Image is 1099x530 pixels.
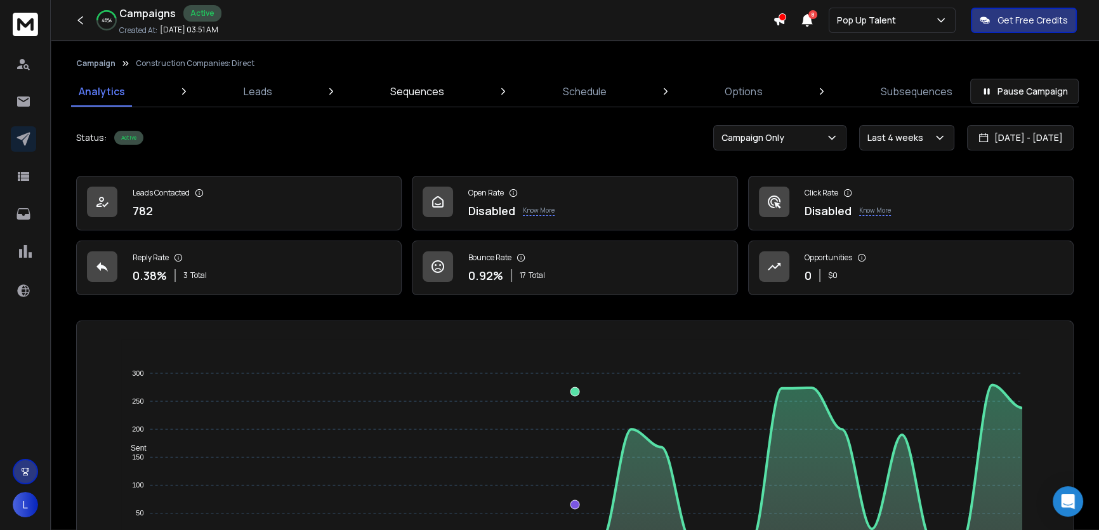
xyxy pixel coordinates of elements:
span: 17 [520,270,526,281]
tspan: 300 [132,369,143,377]
button: Get Free Credits [971,8,1077,33]
a: Leads [236,76,280,107]
button: L [13,492,38,517]
p: Campaign Only [721,131,789,144]
a: Opportunities0$0 [748,241,1074,295]
p: Status: [76,131,107,144]
p: Click Rate [805,188,838,198]
button: Campaign [76,58,115,69]
p: 0 [805,267,812,284]
span: Sent [121,444,147,453]
p: Sequences [390,84,444,99]
p: Know More [523,206,555,216]
a: Reply Rate0.38%3Total [76,241,402,295]
p: Schedule [563,84,607,99]
span: Total [190,270,207,281]
p: Construction Companies: Direct [136,58,254,69]
a: Leads Contacted782 [76,176,402,230]
a: Click RateDisabledKnow More [748,176,1074,230]
a: Analytics [71,76,133,107]
p: Leads [244,84,272,99]
p: 0.92 % [468,267,503,284]
p: Know More [859,206,891,216]
p: 46 % [102,17,112,24]
p: $ 0 [828,270,838,281]
tspan: 200 [132,425,143,433]
p: Options [725,84,762,99]
p: Disabled [468,202,515,220]
p: Opportunities [805,253,852,263]
h1: Campaigns [119,6,176,21]
button: Pause Campaign [970,79,1079,104]
p: Created At: [119,25,157,36]
p: Open Rate [468,188,504,198]
p: Analytics [79,84,125,99]
p: [DATE] 03:51 AM [160,25,218,35]
div: Open Intercom Messenger [1053,486,1083,517]
span: Total [529,270,545,281]
tspan: 50 [136,509,143,517]
a: Options [717,76,770,107]
p: Reply Rate [133,253,169,263]
button: [DATE] - [DATE] [967,125,1074,150]
a: Sequences [383,76,452,107]
tspan: 100 [132,481,143,489]
a: Open RateDisabledKnow More [412,176,737,230]
span: 8 [808,10,817,19]
span: 3 [183,270,188,281]
p: Pop Up Talent [837,14,901,27]
div: Active [183,5,221,22]
tspan: 250 [132,397,143,405]
p: 0.38 % [133,267,167,284]
p: Subsequences [881,84,952,99]
p: Get Free Credits [997,14,1068,27]
tspan: 150 [132,453,143,461]
p: Last 4 weeks [867,131,928,144]
a: Subsequences [873,76,960,107]
p: Disabled [805,202,852,220]
p: 782 [133,202,153,220]
p: Bounce Rate [468,253,511,263]
div: Active [114,131,143,145]
p: Leads Contacted [133,188,190,198]
a: Schedule [555,76,614,107]
a: Bounce Rate0.92%17Total [412,241,737,295]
